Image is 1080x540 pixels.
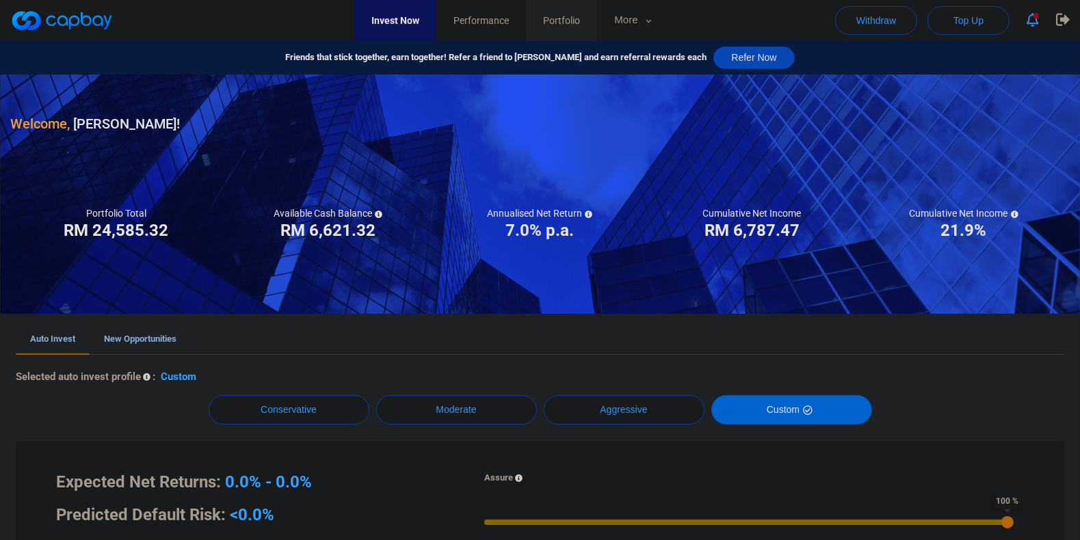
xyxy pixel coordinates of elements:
[453,13,509,28] span: Performance
[56,504,447,526] h3: Predicted Default Risk:
[927,6,1010,35] button: Top Up
[487,207,592,219] h5: Annualised Net Return
[543,13,580,28] span: Portfolio
[505,219,574,241] h3: 7.0% p.a.
[376,395,537,424] button: Moderate
[56,471,447,493] h3: Expected Net Returns:
[544,395,704,424] button: Aggressive
[209,395,369,424] button: Conservative
[835,6,917,35] button: Withdraw
[86,207,146,219] h5: Portfolio Total
[225,472,312,491] span: 0.0% - 0.0%
[484,471,513,485] p: Assure
[161,368,196,385] p: Custom
[16,368,141,385] p: Selected auto invest profile
[704,219,800,241] h3: RM 6,787.47
[30,334,75,344] span: Auto Invest
[993,492,1022,509] span: 100 %
[941,219,987,241] h3: 21.9%
[285,51,707,65] span: Friends that stick together, earn together! Refer a friend to [PERSON_NAME] and earn referral rew...
[953,14,984,27] span: Top Up
[230,505,274,524] span: <0.0%
[104,334,176,344] span: New Opportunities
[153,368,155,385] p: :
[64,219,168,241] h3: RM 24,585.32
[10,113,180,135] h3: [PERSON_NAME] !
[10,116,70,132] span: Welcome,
[274,207,382,219] h5: Available Cash Balance
[702,207,801,219] h5: Cumulative Net Income
[713,46,794,69] button: Refer Now
[280,219,376,241] h3: RM 6,621.32
[910,207,1018,219] h5: Cumulative Net Income
[711,395,872,424] button: Custom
